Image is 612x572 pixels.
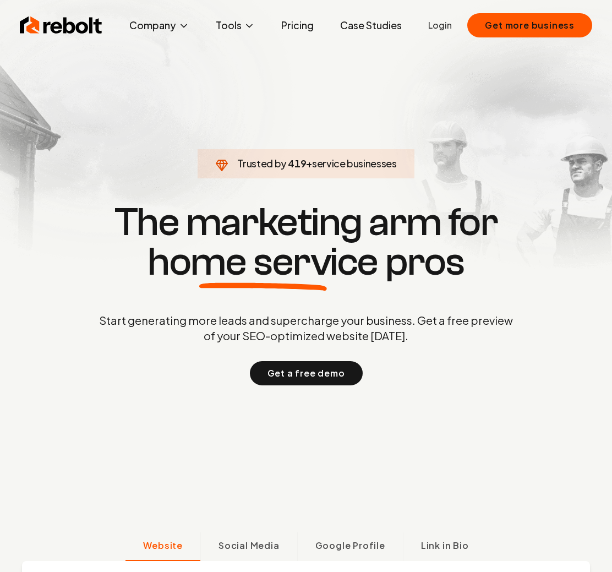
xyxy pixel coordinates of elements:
span: Website [143,539,183,552]
span: Trusted by [237,157,286,170]
button: Get a free demo [250,361,363,385]
span: Google Profile [315,539,385,552]
a: Pricing [272,14,323,36]
button: Google Profile [297,532,403,561]
span: service businesses [312,157,397,170]
button: Company [121,14,198,36]
button: Website [125,532,200,561]
a: Login [428,19,452,32]
span: 419 [288,156,306,171]
span: + [306,157,312,170]
p: Start generating more leads and supercharge your business. Get a free preview of your SEO-optimiz... [97,313,515,344]
span: Social Media [218,539,280,552]
h1: The marketing arm for pros [42,203,570,282]
span: home service [147,242,378,282]
a: Case Studies [331,14,411,36]
button: Tools [207,14,264,36]
span: Link in Bio [421,539,469,552]
button: Social Media [200,532,297,561]
img: Rebolt Logo [20,14,102,36]
button: Link in Bio [403,532,487,561]
button: Get more business [467,13,592,37]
